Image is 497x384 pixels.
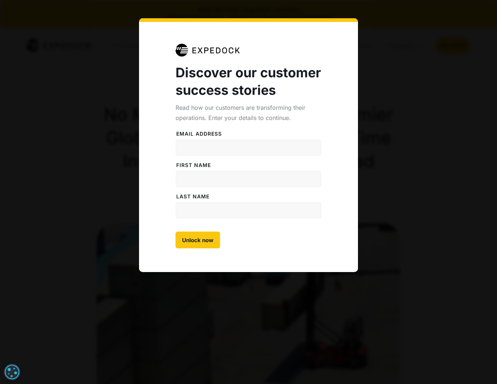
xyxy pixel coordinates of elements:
[176,232,220,248] input: Unlock now
[176,193,321,200] label: LAST NAME
[176,123,321,248] form: Case Studies Form
[176,65,321,98] strong: Discover our customer success stories
[176,102,321,123] div: Read how our customers are transforming their operations. Enter your details to continue.
[176,130,321,137] label: Email address
[461,349,497,384] div: Widget de chat
[461,349,497,384] iframe: Chat Widget
[176,162,321,169] label: FiRST NAME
